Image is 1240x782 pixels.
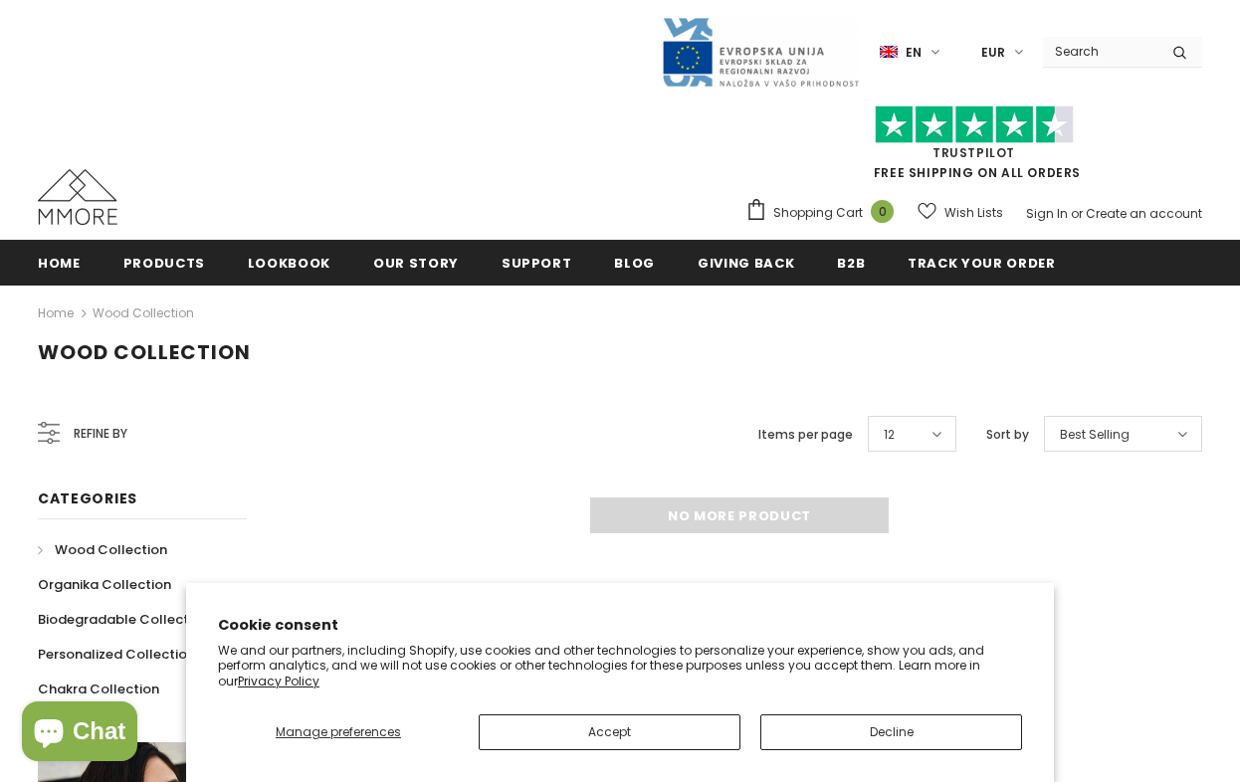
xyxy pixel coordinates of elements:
input: Search Site [1043,37,1157,66]
span: EUR [981,43,1005,63]
a: Javni Razpis [661,43,860,60]
a: Chakra Collection [38,672,159,706]
span: or [1071,205,1083,222]
a: Create an account [1086,205,1202,222]
span: Lookbook [248,254,330,273]
a: Home [38,240,81,285]
a: Biodegradable Collection [38,602,209,637]
button: Decline [760,714,1022,750]
span: Our Story [373,254,459,273]
a: Trustpilot [932,144,1015,161]
span: 12 [884,425,895,445]
a: Wood Collection [38,532,167,567]
a: Organika Collection [38,567,171,602]
label: Items per page [758,425,853,445]
a: Lookbook [248,240,330,285]
button: Accept [479,714,740,750]
span: Wood Collection [38,338,251,366]
a: Personalized Collection [38,637,195,672]
img: MMORE Cases [38,169,117,225]
span: Categories [38,489,137,508]
span: Organika Collection [38,575,171,594]
span: en [906,43,922,63]
span: FREE SHIPPING ON ALL ORDERS [745,114,1202,181]
span: Shopping Cart [773,203,863,223]
h2: Cookie consent [218,615,1022,636]
a: Products [123,240,205,285]
span: Home [38,254,81,273]
span: support [502,254,572,273]
inbox-online-store-chat: Shopify online store chat [16,701,143,766]
span: Personalized Collection [38,645,195,664]
span: Wish Lists [944,203,1003,223]
p: We and our partners, including Shopify, use cookies and other technologies to personalize your ex... [218,643,1022,689]
span: Giving back [698,254,794,273]
a: Privacy Policy [238,673,319,689]
button: Manage preferences [218,714,459,750]
span: B2B [837,254,865,273]
span: Blog [614,254,655,273]
span: Biodegradable Collection [38,610,209,629]
img: i-lang-1.png [880,44,898,61]
a: B2B [837,240,865,285]
a: support [502,240,572,285]
span: Best Selling [1060,425,1130,445]
span: Manage preferences [276,723,401,740]
span: Track your order [908,254,1055,273]
img: Trust Pilot Stars [875,105,1074,144]
a: Home [38,301,74,325]
a: Wood Collection [93,304,194,321]
span: Chakra Collection [38,680,159,698]
a: Our Story [373,240,459,285]
a: Wish Lists [918,195,1003,230]
span: Products [123,254,205,273]
span: 0 [871,200,894,223]
a: Giving back [698,240,794,285]
span: Refine by [74,423,127,445]
a: Shopping Cart 0 [745,198,904,228]
a: Track your order [908,240,1055,285]
label: Sort by [986,425,1029,445]
span: Wood Collection [55,540,167,559]
a: Sign In [1026,205,1068,222]
a: Blog [614,240,655,285]
img: Javni Razpis [661,16,860,89]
